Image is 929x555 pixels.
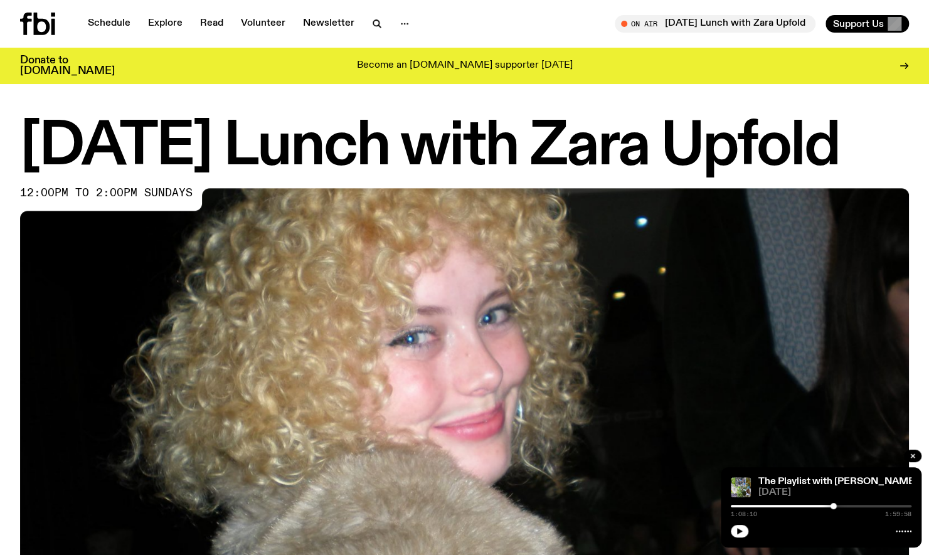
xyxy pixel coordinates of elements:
span: 12:00pm to 2:00pm sundays [20,188,193,198]
span: Tune in live [629,19,809,28]
a: Newsletter [295,15,362,33]
a: Schedule [80,15,138,33]
span: 1:08:10 [731,511,757,517]
h1: [DATE] Lunch with Zara Upfold [20,119,909,176]
span: 1:59:58 [885,511,911,517]
span: [DATE] [758,488,911,497]
button: On Air[DATE] Lunch with Zara Upfold [615,15,815,33]
h3: Donate to [DOMAIN_NAME] [20,55,115,77]
p: Become an [DOMAIN_NAME] supporter [DATE] [357,60,573,71]
a: Explore [141,15,190,33]
a: Volunteer [233,15,293,33]
a: Read [193,15,231,33]
button: Support Us [825,15,909,33]
span: Support Us [833,18,884,29]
